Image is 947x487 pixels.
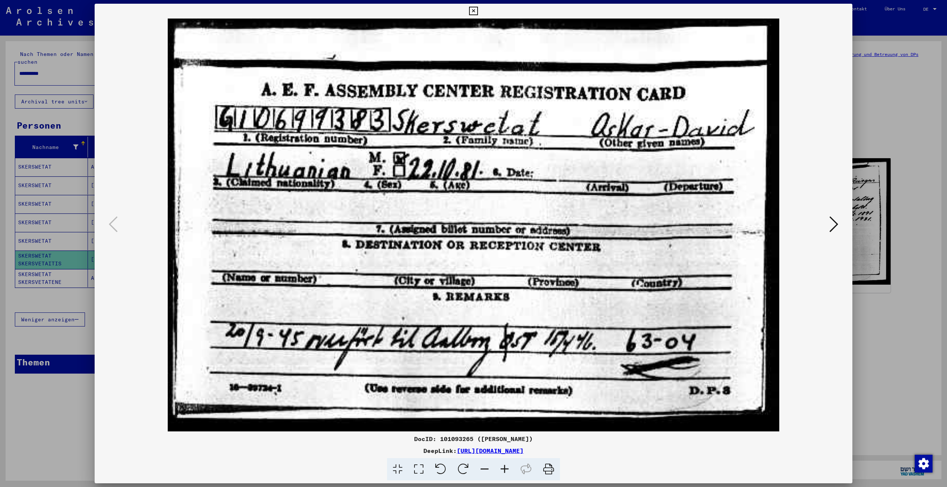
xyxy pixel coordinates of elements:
a: [URL][DOMAIN_NAME] [457,447,524,454]
div: DeepLink: [95,446,852,455]
div: Zustimmung ändern [914,454,932,472]
img: Zustimmung ändern [915,455,933,473]
div: DocID: 101093265 ([PERSON_NAME]) [95,434,852,443]
img: 001.jpg [120,19,827,431]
